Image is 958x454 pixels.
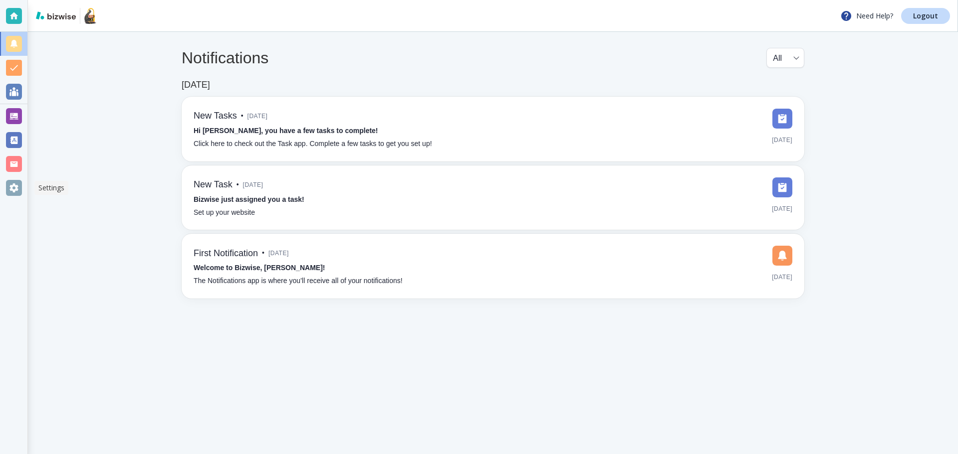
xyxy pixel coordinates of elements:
[772,201,792,216] span: [DATE]
[182,80,210,91] h6: [DATE]
[243,177,263,192] span: [DATE]
[237,179,239,190] p: •
[840,10,893,22] p: Need Help?
[772,177,792,197] img: DashboardSidebarTasks.svg
[182,97,804,161] a: New Tasks•[DATE]Hi [PERSON_NAME], you have a few tasks to complete!Click here to check out the Ta...
[194,139,432,150] p: Click here to check out the Task app. Complete a few tasks to get you set up!
[194,179,233,190] h6: New Task
[194,195,304,203] strong: Bizwise just assigned you a task!
[241,111,243,122] p: •
[913,12,938,19] p: Logout
[772,246,792,266] img: DashboardSidebarNotification.svg
[772,109,792,129] img: DashboardSidebarTasks.svg
[182,48,268,67] h4: Notifications
[38,183,64,193] p: Settings
[772,270,792,285] span: [DATE]
[84,8,96,24] img: It’s a Lock
[773,48,798,67] div: All
[194,207,255,218] p: Set up your website
[194,264,325,272] strong: Welcome to Bizwise, [PERSON_NAME]!
[182,165,804,230] a: New Task•[DATE]Bizwise just assigned you a task!Set up your website[DATE]
[772,133,792,148] span: [DATE]
[194,276,403,287] p: The Notifications app is where you’ll receive all of your notifications!
[194,111,237,122] h6: New Tasks
[262,248,264,259] p: •
[194,248,258,259] h6: First Notification
[247,109,268,124] span: [DATE]
[268,246,289,261] span: [DATE]
[901,8,950,24] a: Logout
[182,234,804,299] a: First Notification•[DATE]Welcome to Bizwise, [PERSON_NAME]!The Notifications app is where you’ll ...
[194,127,378,135] strong: Hi [PERSON_NAME], you have a few tasks to complete!
[36,11,76,19] img: bizwise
